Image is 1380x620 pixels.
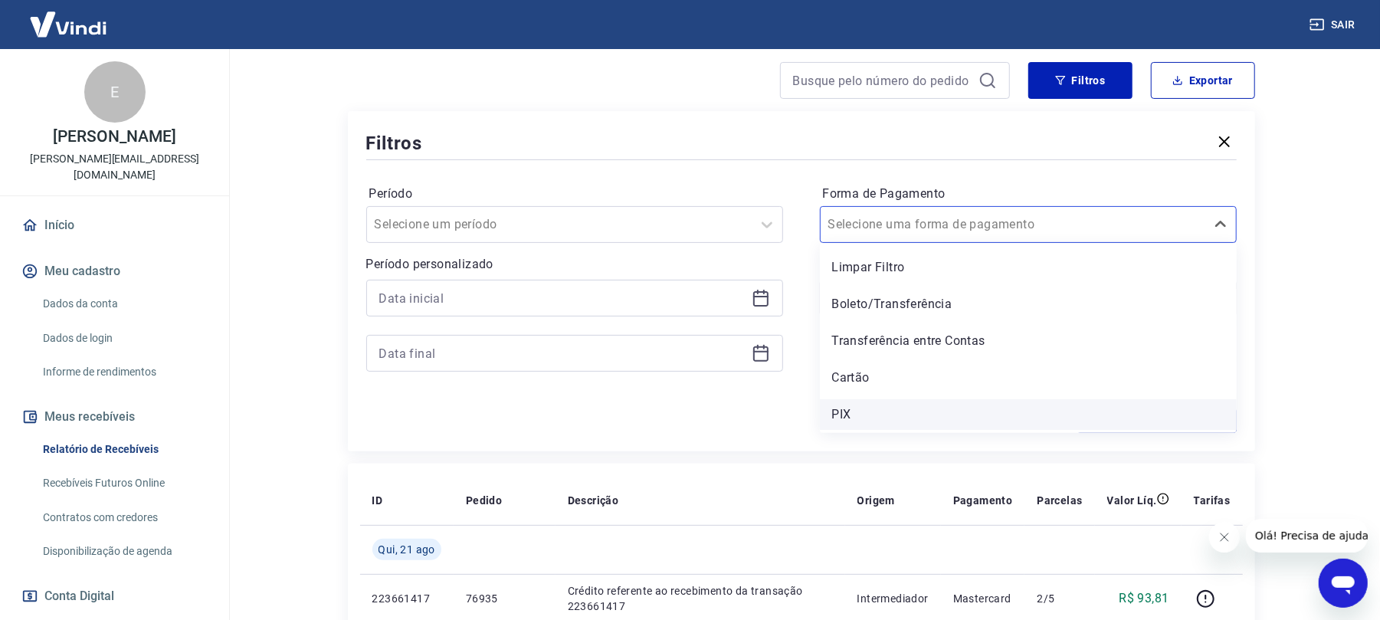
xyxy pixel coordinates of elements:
button: Meu cadastro [18,254,211,288]
p: Parcelas [1037,493,1082,508]
img: Vindi [18,1,118,48]
button: Filtros [1028,62,1133,99]
p: [PERSON_NAME][EMAIL_ADDRESS][DOMAIN_NAME] [12,151,217,183]
p: Período personalizado [366,255,783,274]
p: 2/5 [1037,591,1082,606]
a: Informe de rendimentos [37,356,211,388]
span: Qui, 21 ago [379,542,435,557]
label: Forma de Pagamento [823,185,1234,203]
a: Início [18,208,211,242]
a: Contratos com credores [37,502,211,533]
p: Descrição [568,493,619,508]
iframe: Fechar mensagem [1209,522,1240,553]
p: R$ 93,81 [1119,589,1169,608]
p: 76935 [466,591,543,606]
a: Dados de login [37,323,211,354]
div: Cartão [820,362,1237,393]
iframe: Botão para abrir a janela de mensagens [1319,559,1368,608]
p: Valor Líq. [1107,493,1157,508]
p: Pedido [466,493,502,508]
input: Data final [379,342,746,365]
button: Meus recebíveis [18,400,211,434]
button: Sair [1306,11,1362,39]
iframe: Mensagem da empresa [1246,519,1368,553]
div: PIX [820,399,1237,430]
button: Conta Digital [18,579,211,613]
h5: Filtros [366,131,423,156]
p: 223661417 [372,591,441,606]
a: Recebíveis Futuros Online [37,467,211,499]
p: ID [372,493,383,508]
a: Relatório de Recebíveis [37,434,211,465]
a: Disponibilização de agenda [37,536,211,567]
p: Origem [857,493,895,508]
p: Intermediador [857,591,929,606]
div: Limpar Filtro [820,252,1237,283]
p: Crédito referente ao recebimento da transação 223661417 [568,583,833,614]
div: Boleto/Transferência [820,289,1237,320]
p: Pagamento [953,493,1013,508]
p: [PERSON_NAME] [53,129,175,145]
button: Exportar [1151,62,1255,99]
div: E [84,61,146,123]
label: Período [369,185,780,203]
input: Busque pelo número do pedido [793,69,972,92]
p: Tarifas [1194,493,1231,508]
a: Dados da conta [37,288,211,320]
input: Data inicial [379,287,746,310]
div: Transferência entre Contas [820,326,1237,356]
span: Olá! Precisa de ajuda? [9,11,129,23]
p: Mastercard [953,591,1013,606]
